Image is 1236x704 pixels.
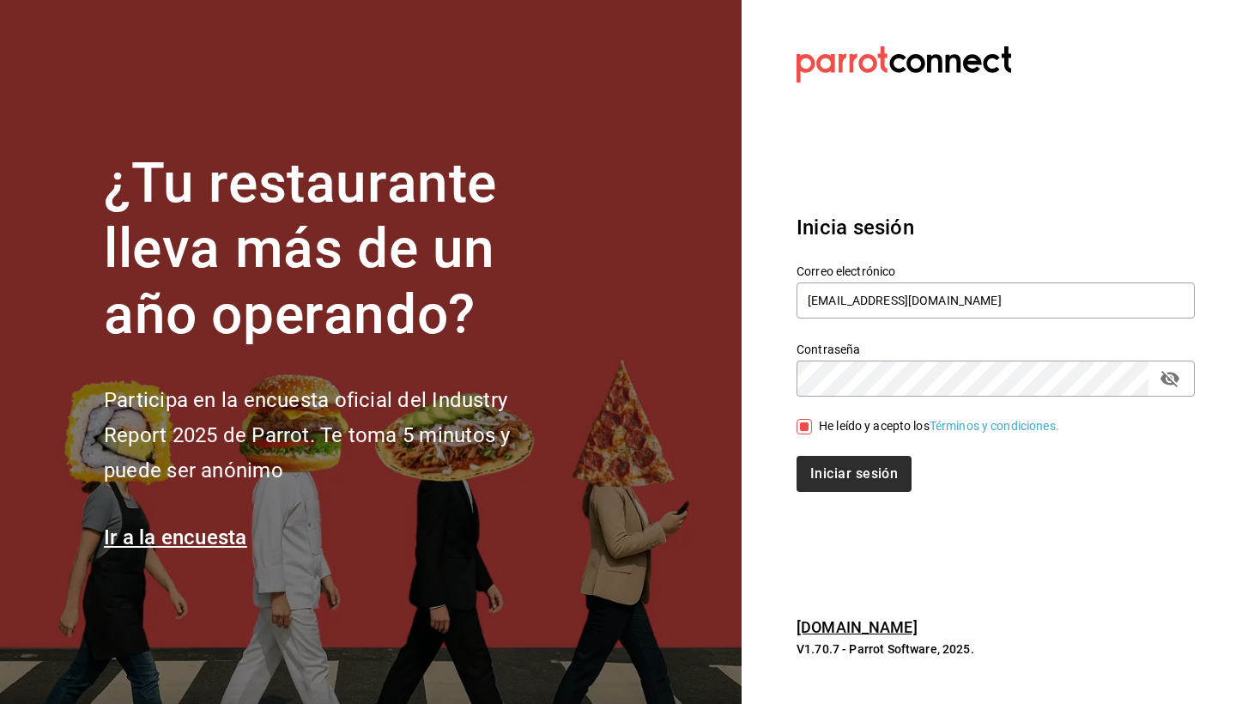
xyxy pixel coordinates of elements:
h2: Participa en la encuesta oficial del Industry Report 2025 de Parrot. Te toma 5 minutos y puede se... [104,383,567,488]
a: [DOMAIN_NAME] [797,618,918,636]
a: Ir a la encuesta [104,525,247,549]
input: Ingresa tu correo electrónico [797,282,1195,319]
label: Correo electrónico [797,264,1195,276]
h1: ¿Tu restaurante lleva más de un año operando? [104,151,567,349]
label: Contraseña [797,343,1195,355]
a: Términos y condiciones. [930,419,1059,433]
button: passwordField [1155,364,1184,393]
p: V1.70.7 - Parrot Software, 2025. [797,640,1195,658]
button: Iniciar sesión [797,456,912,492]
div: He leído y acepto los [819,417,1059,435]
h3: Inicia sesión [797,212,1195,243]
